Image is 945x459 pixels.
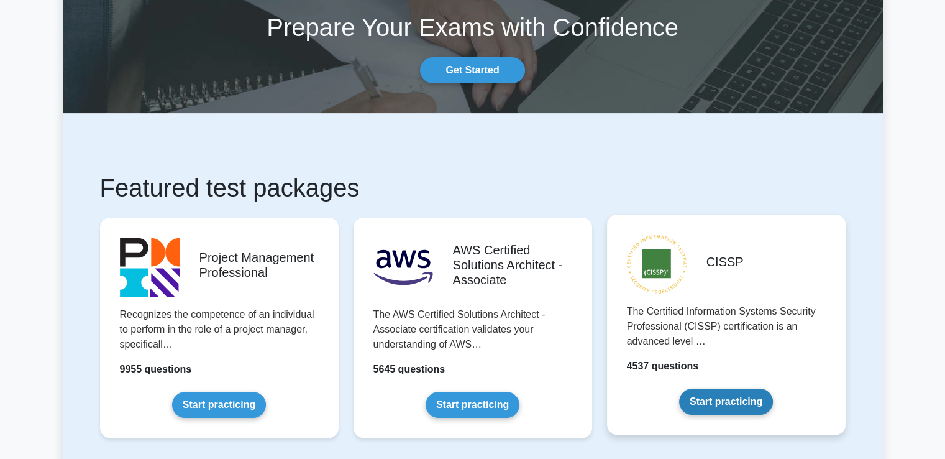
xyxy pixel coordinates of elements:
a: Get Started [420,57,524,83]
h1: Featured test packages [100,173,846,203]
h1: Prepare Your Exams with Confidence [63,12,883,42]
a: Start practicing [172,392,266,418]
a: Start practicing [679,389,773,415]
a: Start practicing [426,392,519,418]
